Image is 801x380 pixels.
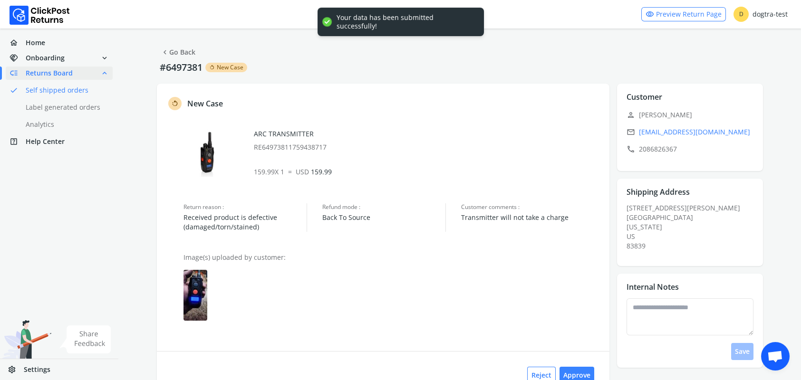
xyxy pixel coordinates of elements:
p: Image(s) uploaded by customer: [183,253,600,262]
span: D [733,7,749,22]
a: visibilityPreview Return Page [641,7,726,21]
div: Open chat [761,342,790,370]
span: expand_less [100,66,109,80]
button: chevron_leftGo Back [157,44,199,61]
a: Label generated orders [6,101,124,114]
p: Customer [627,91,662,103]
p: [PERSON_NAME] [627,108,759,122]
div: 83839 [627,241,759,251]
img: row_image [183,129,231,177]
div: US [627,232,759,241]
span: done [10,84,18,97]
span: home [10,36,26,49]
span: Returns Board [26,68,73,78]
span: Return reason : [183,203,307,211]
a: homeHome [6,36,113,49]
span: Received product is defective (damaged/torn/stained) [183,213,307,232]
span: Back To Source [322,213,445,222]
div: ARC TRANSMITTER [254,129,600,152]
span: Home [26,38,45,47]
span: 159.99 [296,167,332,176]
span: Onboarding [26,53,65,63]
span: low_priority [10,66,26,80]
span: Help Center [26,137,65,146]
span: Transmitter will not take a charge [461,213,600,222]
img: row_item_image [183,270,207,321]
span: settings [8,363,24,376]
img: Logo [10,6,70,25]
p: Internal Notes [627,281,679,293]
p: New Case [187,98,223,109]
div: [STREET_ADDRESS][PERSON_NAME] [627,203,759,251]
span: Customer comments : [461,203,600,211]
a: email[EMAIL_ADDRESS][DOMAIN_NAME] [627,125,759,139]
span: help_center [10,135,26,148]
div: dogtra-test [733,7,788,22]
span: expand_more [100,51,109,65]
span: handshake [10,51,26,65]
p: #6497381 [157,61,205,74]
div: [GEOGRAPHIC_DATA] [627,213,759,222]
span: visibility [646,8,654,21]
a: doneSelf shipped orders [6,84,124,97]
span: USD [296,167,309,176]
p: 2086826367 [627,142,759,156]
span: Refund mode : [322,203,445,211]
a: help_centerHelp Center [6,135,113,148]
span: chevron_left [161,46,169,59]
span: email [627,125,635,139]
a: Analytics [6,118,124,131]
span: New Case [217,64,243,71]
p: Shipping Address [627,186,690,198]
span: = [288,167,292,176]
a: Go Back [161,46,195,59]
span: rotate_left [209,64,215,71]
img: share feedback [59,325,111,353]
span: Settings [24,365,50,374]
span: call [627,142,635,156]
p: 159.99 X 1 [254,167,600,177]
div: [US_STATE] [627,222,759,232]
span: person [627,108,635,122]
span: rotate_left [171,98,179,109]
p: RE64973811759438717 [254,142,600,152]
button: Save [731,343,753,360]
div: Your data has been submitted successfully! [337,13,474,30]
